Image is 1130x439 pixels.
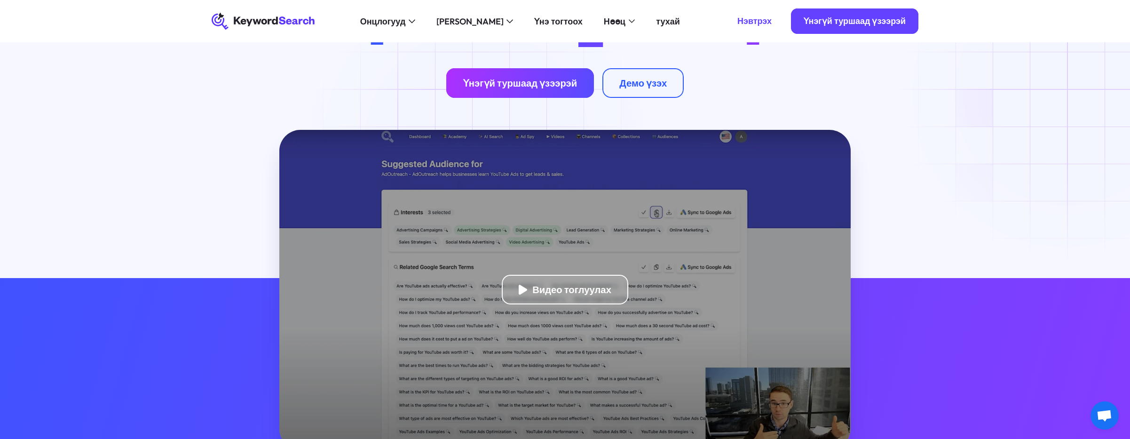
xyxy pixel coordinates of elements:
[534,16,583,27] font: Үнэ тогтоох
[463,77,577,89] font: Үнэгүй туршаад үзээрэй
[656,16,680,27] font: тухай
[619,77,667,89] font: Демо үзэх
[725,8,784,34] a: Нэвтрэх
[737,16,772,26] font: Нэвтрэх
[436,16,504,27] font: [PERSON_NAME]
[1090,401,1119,430] div: Open chat
[528,13,589,30] a: Үнэ тогтоох
[804,16,906,26] font: Үнэгүй туршаад үзээрэй
[532,284,611,295] font: Видео тоглуулах
[650,13,687,30] a: тухай
[604,16,625,27] font: Нөөц
[360,16,406,27] font: Онцлогууд
[446,68,594,98] a: Үнэгүй туршаад үзээрэй
[791,8,918,34] a: Үнэгүй туршаад үзээрэй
